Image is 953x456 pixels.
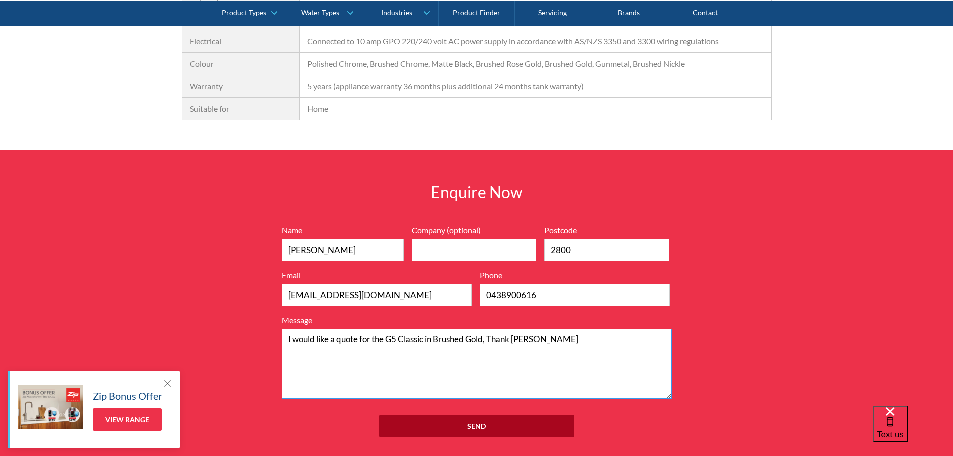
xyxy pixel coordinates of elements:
[282,269,472,281] label: Email
[277,224,677,447] form: Full Width Form
[307,103,763,115] div: Home
[282,224,404,236] label: Name
[873,406,953,456] iframe: podium webchat widget bubble
[307,58,763,70] div: Polished Chrome, Brushed Chrome, Matte Black, Brushed Rose Gold, Brushed Gold, Gunmetal, Brushed ...
[307,80,763,92] div: 5 years (appliance warranty 36 months plus additional 24 months tank warranty)
[190,103,292,115] div: Suitable for
[190,58,292,70] div: Colour
[412,224,537,236] label: Company (optional)
[480,269,670,281] label: Phone
[381,8,412,17] div: Industries
[301,8,339,17] div: Water Types
[18,385,83,429] img: Zip Bonus Offer
[307,35,763,47] div: Connected to 10 amp GPO 220/240 volt AC power supply in accordance with AS/NZS 3350 and 3300 wiri...
[190,80,292,92] div: Warranty
[93,388,162,403] h5: Zip Bonus Offer
[222,8,266,17] div: Product Types
[282,314,672,326] label: Message
[379,415,574,437] input: Send
[190,35,292,47] div: Electrical
[332,180,622,204] h2: Enquire Now
[544,224,669,236] label: Postcode
[93,408,162,431] a: View Range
